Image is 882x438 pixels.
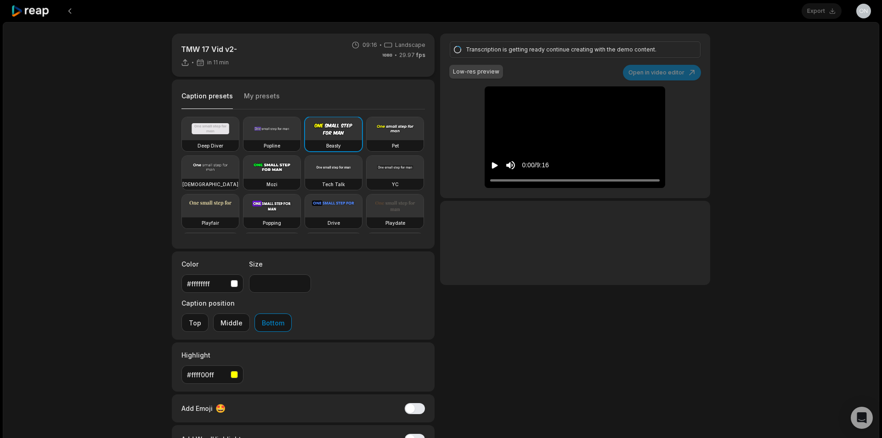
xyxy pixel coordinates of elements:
h3: Playdate [385,219,405,227]
h3: Popping [263,219,281,227]
div: 0:00 / 9:16 [522,160,548,170]
div: Low-res preview [453,68,499,76]
h3: YC [392,181,399,188]
button: #ffffffff [181,274,243,293]
span: fps [416,51,425,58]
span: 09:16 [362,41,377,49]
p: TMW 17 Vid v2- [181,44,237,55]
span: 🤩 [215,402,226,415]
label: Caption position [181,298,292,308]
h3: Deep Diver [198,142,223,149]
div: #ffffffff [187,279,227,289]
h3: Drive [328,219,340,227]
button: Caption presets [181,91,233,109]
div: Open Intercom Messenger [851,407,873,429]
button: Middle [213,313,250,332]
h3: Tech Talk [322,181,345,188]
span: 29.97 [399,51,425,59]
button: Play video [490,157,499,174]
div: #ffff00ff [187,370,227,380]
button: Top [181,313,209,332]
h3: Mozi [266,181,277,188]
label: Color [181,259,243,269]
h3: Beasty [326,142,341,149]
div: Transcription is getting ready continue creating with the demo content. [466,46,682,54]
button: Mute sound [505,159,516,171]
span: Landscape [395,41,425,49]
h3: Popline [264,142,280,149]
span: in 11 min [207,59,229,66]
label: Size [249,259,311,269]
span: Add Emoji [181,404,213,413]
button: Bottom [254,313,292,332]
h3: [DEMOGRAPHIC_DATA] [182,181,238,188]
label: Highlight [181,350,243,360]
h3: Pet [392,142,399,149]
h3: Playfair [202,219,219,227]
button: #ffff00ff [181,365,243,384]
button: My presets [244,91,280,109]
